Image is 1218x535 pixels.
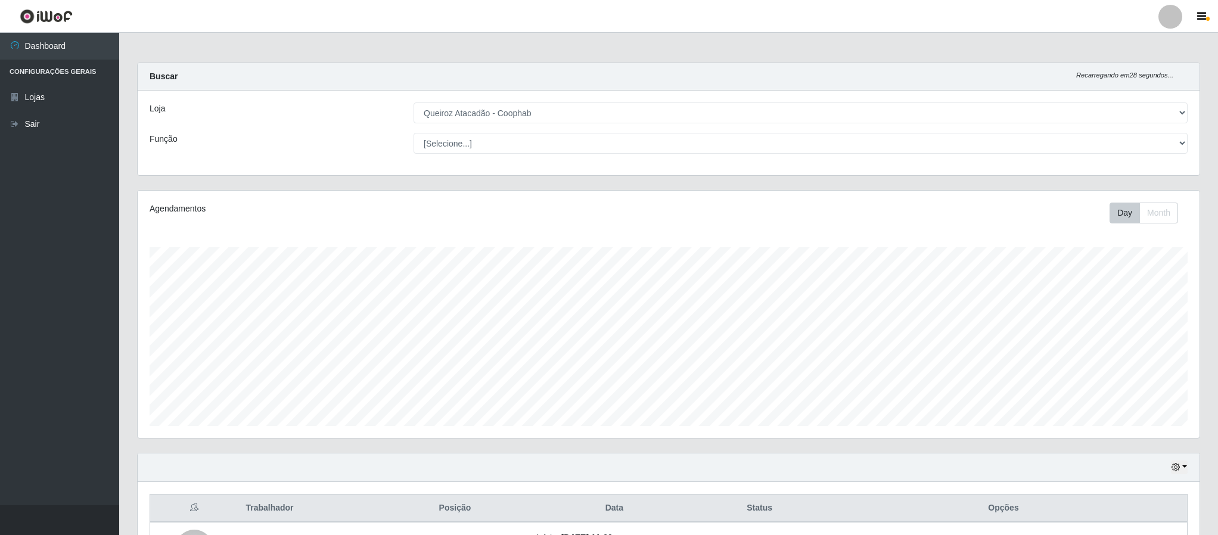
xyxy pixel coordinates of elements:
th: Data [529,494,699,522]
label: Função [150,133,178,145]
th: Opções [820,494,1188,522]
div: Toolbar with button groups [1110,203,1188,223]
strong: Buscar [150,71,178,81]
button: Day [1110,203,1140,223]
button: Month [1139,203,1178,223]
th: Posição [381,494,530,522]
i: Recarregando em 28 segundos... [1076,71,1173,79]
img: CoreUI Logo [20,9,73,24]
th: Status [699,494,820,522]
label: Loja [150,102,165,115]
div: Agendamentos [150,203,571,215]
th: Trabalhador [238,494,380,522]
div: First group [1110,203,1178,223]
